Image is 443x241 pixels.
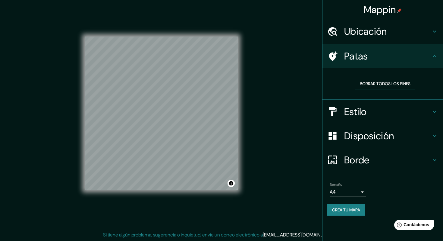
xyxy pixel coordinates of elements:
font: Borrar todos los pines [360,81,410,86]
div: Patas [322,44,443,68]
font: Tamaño [330,182,342,187]
div: Ubicación [322,19,443,43]
button: Crea tu mapa [327,204,365,216]
button: Borrar todos los pines [355,78,415,89]
img: pin-icon.png [397,8,402,13]
div: Estilo [322,100,443,124]
div: Borde [322,148,443,172]
a: [EMAIL_ADDRESS][DOMAIN_NAME] [263,232,337,238]
font: Crea tu mapa [332,207,360,213]
font: Si tiene algún problema, sugerencia o inquietud, envíe un correo electrónico a [103,232,263,238]
font: Ubicación [344,25,387,38]
font: Patas [344,50,368,63]
font: Mappin [364,3,396,16]
font: A4 [330,189,336,195]
div: A4 [330,187,366,197]
button: Activar o desactivar atribución [228,180,235,187]
font: Estilo [344,105,367,118]
iframe: Lanzador de widgets de ayuda [389,217,436,234]
font: Disposición [344,130,394,142]
canvas: Mapa [85,37,238,190]
div: Disposición [322,124,443,148]
font: Borde [344,154,369,166]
